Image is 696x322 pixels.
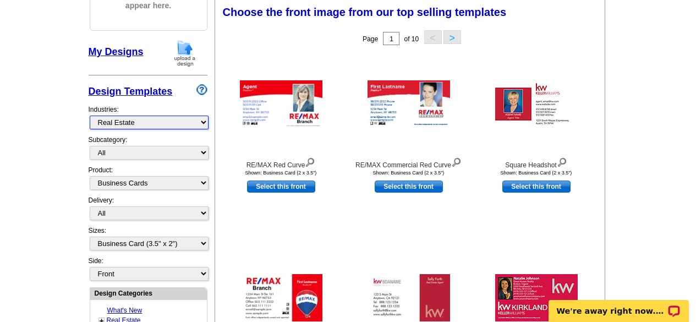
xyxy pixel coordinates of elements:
[89,165,207,195] div: Product:
[196,84,207,95] img: design-wizard-help-icon.png
[476,155,597,170] div: Square Headshot
[557,155,567,167] img: view design details
[247,181,315,193] a: use this design
[89,46,144,57] a: My Designs
[89,256,207,282] div: Side:
[363,35,378,43] span: Page
[221,170,342,176] div: Shown: Business Card (2 x 3.5")
[348,170,469,176] div: Shown: Business Card (2 x 3.5")
[375,181,443,193] a: use this design
[89,226,207,256] div: Sizes:
[424,30,442,44] button: <
[90,288,207,298] div: Design Categories
[495,80,578,128] img: Square Headshot
[107,307,143,314] a: What's New
[89,135,207,165] div: Subcategory:
[89,99,207,135] div: Industries:
[495,274,578,321] img: KW Basic Red White
[476,170,597,176] div: Shown: Business Card (2 x 3.5")
[451,155,462,167] img: view design details
[223,6,507,18] span: Choose the front image from our top selling templates
[404,35,419,43] span: of 10
[221,155,342,170] div: RE/MAX Red Curve
[171,39,199,67] img: upload-design
[348,155,469,170] div: RE/MAX Commercial Red Curve
[541,287,696,322] iframe: LiveChat chat widget
[502,181,571,193] a: use this design
[305,155,315,167] img: view design details
[368,274,450,321] img: KW Black White
[443,30,461,44] button: >
[240,80,322,128] img: RE/MAX Red Curve
[368,80,450,128] img: RE/MAX Commercial Red Curve
[240,274,322,321] img: RE/MAX Black White
[89,86,173,97] a: Design Templates
[89,195,207,226] div: Delivery:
